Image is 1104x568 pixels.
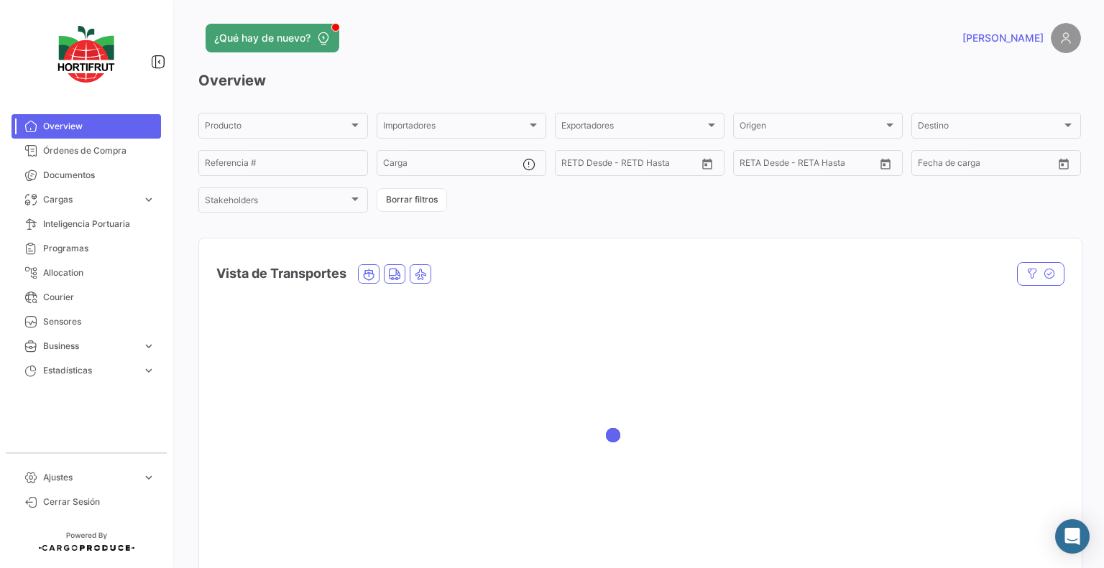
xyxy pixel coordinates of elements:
input: Desde [740,160,765,170]
span: Courier [43,291,155,304]
button: Open calendar [696,153,718,174]
span: Documentos [43,169,155,182]
span: Órdenes de Compra [43,144,155,157]
button: ¿Qué hay de nuevo? [206,24,339,52]
input: Hasta [597,160,662,170]
button: Open calendar [1053,153,1075,174]
span: Overview [43,120,155,133]
button: Open calendar [875,153,896,174]
img: logo-hortifrut.svg [50,17,122,91]
input: Hasta [776,160,840,170]
span: Importadores [383,123,527,133]
a: Documentos [11,163,161,187]
div: Abrir Intercom Messenger [1055,519,1090,554]
span: expand_more [142,364,155,377]
img: placeholder-user.png [1051,23,1081,53]
span: Producto [205,123,349,133]
span: expand_more [142,471,155,484]
span: Allocation [43,266,155,279]
span: Ajustes [43,471,137,484]
span: Destino [918,123,1062,133]
a: Inteligencia Portuaria [11,212,161,236]
span: Sensores [43,315,155,328]
h3: Overview [198,70,1081,90]
h4: Vista de Transportes [216,264,346,284]
span: [PERSON_NAME] [962,31,1044,45]
span: Origen [740,123,883,133]
span: Cargas [43,193,137,206]
a: Sensores [11,309,161,334]
button: Ocean [359,265,379,283]
button: Land [385,265,405,283]
span: Programas [43,242,155,255]
button: Borrar filtros [377,188,447,212]
a: Programas [11,236,161,261]
span: Business [43,340,137,353]
input: Desde [918,160,944,170]
a: Allocation [11,261,161,285]
span: Inteligencia Portuaria [43,218,155,231]
a: Órdenes de Compra [11,139,161,163]
input: Hasta [954,160,1018,170]
span: expand_more [142,340,155,353]
span: Cerrar Sesión [43,495,155,508]
span: Exportadores [561,123,705,133]
a: Overview [11,114,161,139]
span: expand_more [142,193,155,206]
a: Courier [11,285,161,309]
button: Air [410,265,431,283]
span: Estadísticas [43,364,137,377]
input: Desde [561,160,587,170]
span: ¿Qué hay de nuevo? [214,31,310,45]
span: Stakeholders [205,197,349,208]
